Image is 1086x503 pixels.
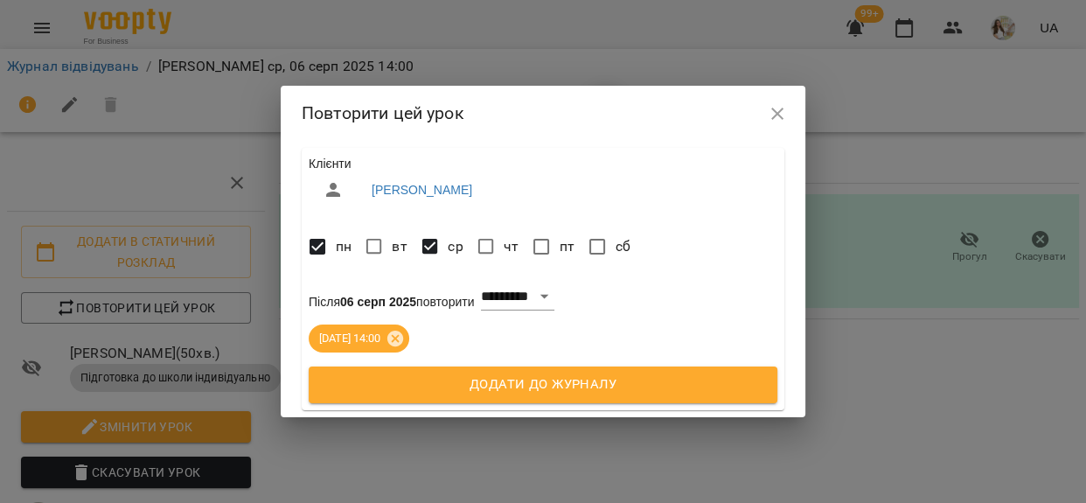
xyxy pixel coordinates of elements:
span: Після повторити [309,295,474,309]
button: Додати до журналу [309,367,777,403]
span: чт [504,236,519,257]
span: вт [392,236,407,257]
div: [DATE] 14:00 [309,325,409,353]
span: ср [448,236,463,257]
h2: Повторити цей урок [302,100,784,127]
span: Додати до журналу [328,374,758,396]
span: пт [560,236,574,257]
span: сб [616,236,630,257]
span: [DATE] 14:00 [309,331,391,346]
a: [PERSON_NAME] [372,181,472,199]
ul: Клієнти [309,155,777,214]
span: пн [336,236,352,257]
b: 06 серп 2025 [340,295,416,309]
